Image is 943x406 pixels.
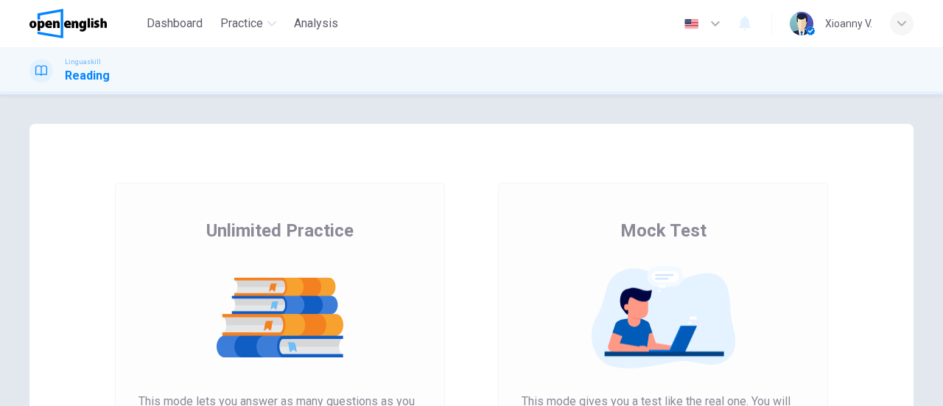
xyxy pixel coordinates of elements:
[682,18,701,29] img: en
[65,67,110,85] h1: Reading
[220,15,263,32] span: Practice
[141,10,208,37] button: Dashboard
[294,15,338,32] span: Analysis
[29,9,141,38] a: OpenEnglish logo
[620,219,707,242] span: Mock Test
[206,219,354,242] span: Unlimited Practice
[214,10,282,37] button: Practice
[29,9,107,38] img: OpenEnglish logo
[790,12,813,35] img: Profile picture
[65,57,101,67] span: Linguaskill
[825,15,872,32] div: Xioanny V.
[147,15,203,32] span: Dashboard
[288,10,344,37] button: Analysis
